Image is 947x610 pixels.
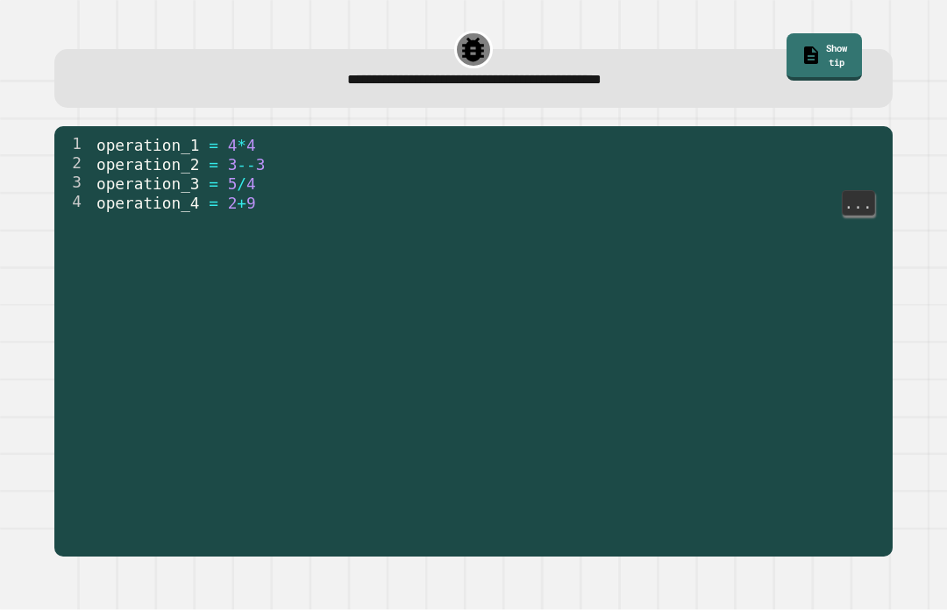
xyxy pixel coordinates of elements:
span: 3 [228,156,238,174]
span: = [210,156,219,174]
span: 9 [246,195,256,212]
span: operation_1 [96,137,200,154]
span: 5 [228,175,238,193]
span: 2 [228,195,238,212]
span: 4 [246,175,256,193]
div: 2 [54,154,93,174]
div: 1 [54,135,93,154]
span: ... [843,193,874,214]
div: 4 [54,193,93,212]
span: operation_4 [96,195,200,212]
span: 4 [246,137,256,154]
span: = [210,175,219,193]
span: 4 [228,137,238,154]
span: = [210,137,219,154]
span: + [238,195,247,212]
span: operation_3 [96,175,200,193]
span: -- [238,156,256,174]
span: operation_2 [96,156,200,174]
span: = [210,195,219,212]
span: / [238,175,247,193]
span: 3 [256,156,266,174]
a: Show tip [787,33,862,81]
div: 3 [54,174,93,193]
